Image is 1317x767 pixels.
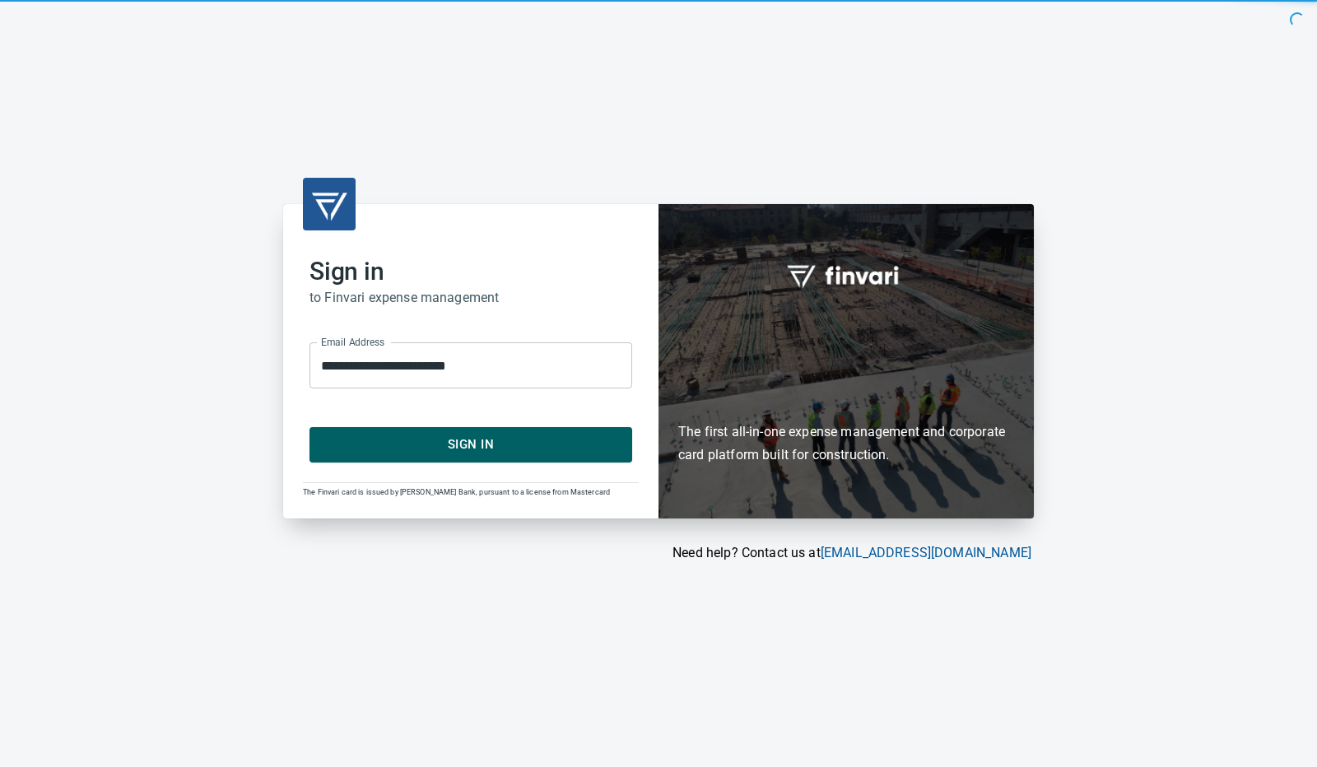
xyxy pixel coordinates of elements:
[328,434,614,455] span: Sign In
[784,256,908,294] img: fullword_logo_white.png
[678,325,1014,467] h6: The first all-in-one expense management and corporate card platform built for construction.
[309,184,349,224] img: transparent_logo.png
[303,488,610,496] span: The Finvari card is issued by [PERSON_NAME] Bank, pursuant to a license from Mastercard
[309,427,632,462] button: Sign In
[309,286,632,309] h6: to Finvari expense management
[283,543,1031,563] p: Need help? Contact us at
[821,545,1031,560] a: [EMAIL_ADDRESS][DOMAIN_NAME]
[309,257,632,286] h2: Sign in
[658,204,1034,518] div: Finvari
